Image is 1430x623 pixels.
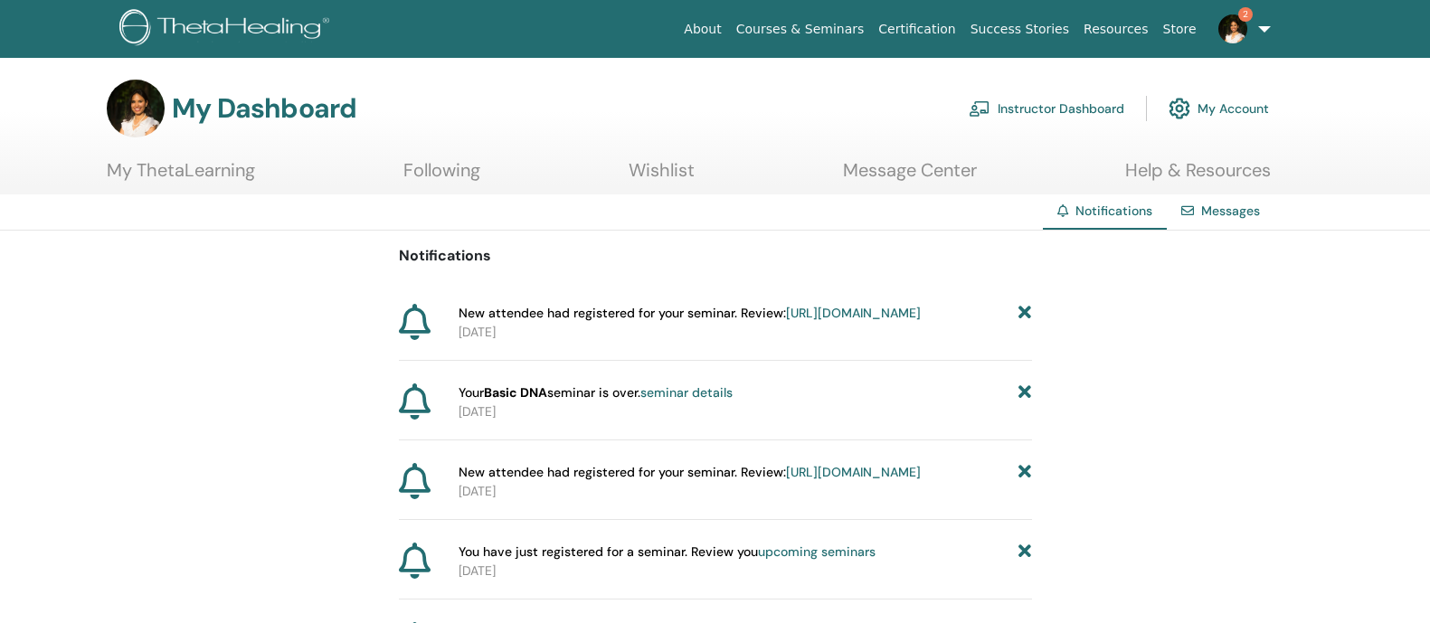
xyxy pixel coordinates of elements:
a: Instructor Dashboard [969,89,1124,128]
p: Notifications [399,245,1032,267]
strong: Basic DNA [484,384,547,401]
p: [DATE] [459,402,1032,421]
a: Messages [1201,203,1260,219]
a: [URL][DOMAIN_NAME] [786,305,921,321]
a: Resources [1076,13,1156,46]
a: Following [403,159,480,194]
span: New attendee had registered for your seminar. Review: [459,463,921,482]
img: default.jpg [1218,14,1247,43]
img: cog.svg [1169,93,1190,124]
a: Certification [871,13,962,46]
a: Success Stories [963,13,1076,46]
a: seminar details [640,384,733,401]
span: Your seminar is over. [459,383,733,402]
a: Help & Resources [1125,159,1271,194]
p: [DATE] [459,323,1032,342]
span: Notifications [1075,203,1152,219]
img: chalkboard-teacher.svg [969,100,990,117]
span: New attendee had registered for your seminar. Review: [459,304,921,323]
p: [DATE] [459,482,1032,501]
a: Store [1156,13,1204,46]
a: Message Center [843,159,977,194]
img: default.jpg [107,80,165,137]
a: About [677,13,728,46]
p: [DATE] [459,562,1032,581]
span: You have just registered for a seminar. Review you [459,543,876,562]
span: 2 [1238,7,1253,22]
h3: My Dashboard [172,92,356,125]
a: My ThetaLearning [107,159,255,194]
a: Courses & Seminars [729,13,872,46]
a: [URL][DOMAIN_NAME] [786,464,921,480]
a: My Account [1169,89,1269,128]
a: upcoming seminars [758,543,876,560]
a: Wishlist [629,159,695,194]
img: logo.png [119,9,336,50]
